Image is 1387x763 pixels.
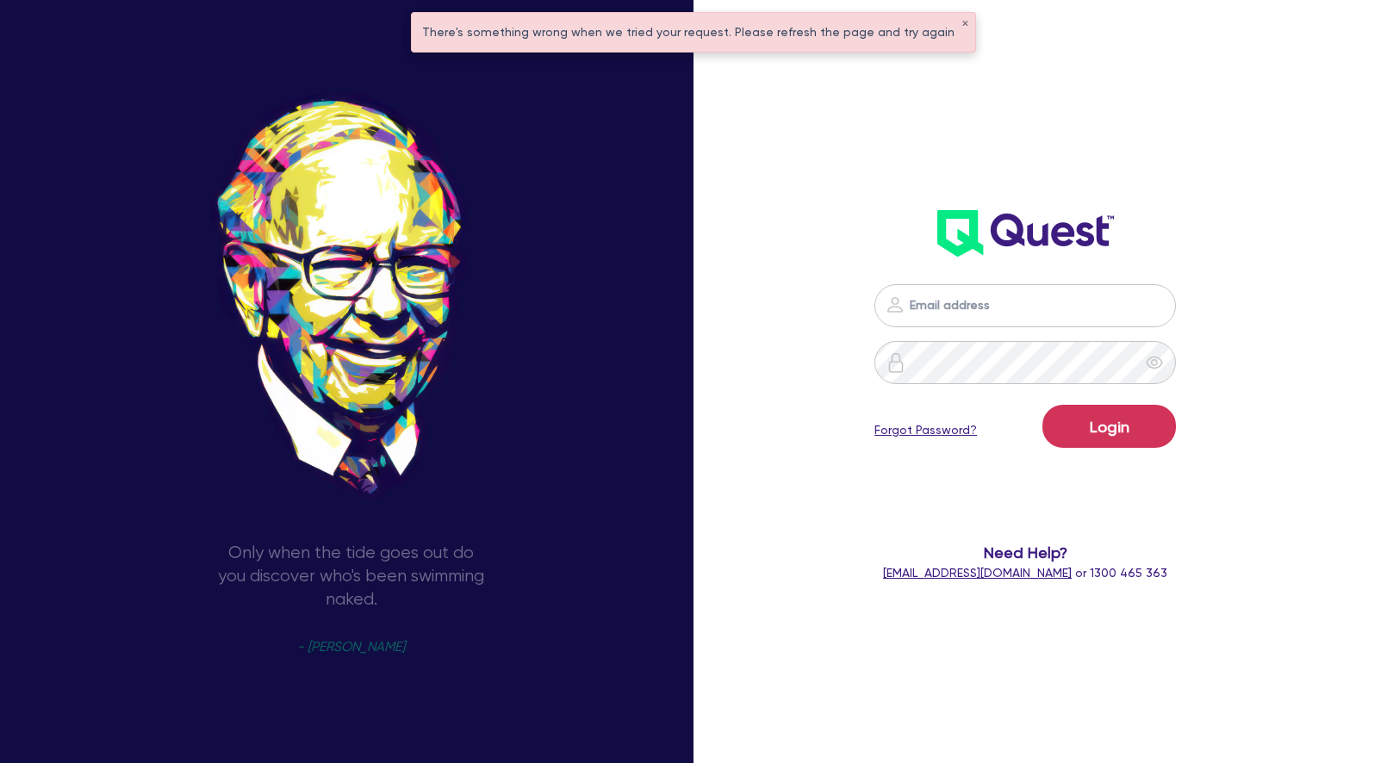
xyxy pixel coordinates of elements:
button: Login [1042,405,1176,448]
span: - [PERSON_NAME] [297,641,405,654]
span: or 1300 465 363 [883,566,1167,580]
span: eye [1146,354,1163,371]
img: icon-password [886,352,906,373]
button: ✕ [961,20,968,28]
a: Forgot Password? [874,421,977,439]
a: [EMAIL_ADDRESS][DOMAIN_NAME] [883,566,1072,580]
div: There's something wrong when we tried your request. Please refresh the page and try again [412,13,975,52]
img: icon-password [885,295,905,315]
input: Email address [874,284,1176,327]
span: Need Help? [844,541,1207,564]
img: wH2k97JdezQIQAAAABJRU5ErkJggg== [937,210,1114,257]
